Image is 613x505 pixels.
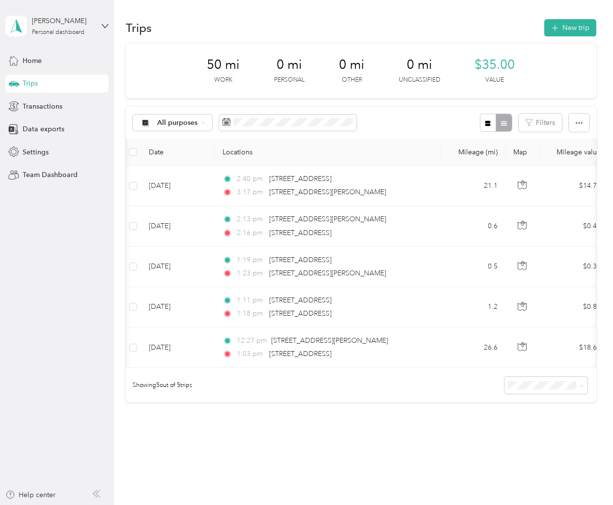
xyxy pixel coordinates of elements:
td: [DATE] [141,287,215,327]
span: [STREET_ADDRESS][PERSON_NAME] [269,188,386,196]
div: Personal dashboard [32,30,84,35]
td: $0.84 [540,287,609,327]
th: Mileage (mi) [441,139,505,166]
p: Work [214,76,232,85]
span: [STREET_ADDRESS] [269,296,332,304]
p: Unclassified [399,76,440,85]
span: 1:18 pm [237,308,265,319]
span: [STREET_ADDRESS][PERSON_NAME] [271,336,388,345]
span: Data exports [23,124,64,134]
td: $0.42 [540,206,609,246]
span: [STREET_ADDRESS] [269,350,332,358]
th: Date [141,139,215,166]
span: 12:27 pm [237,335,267,346]
td: 0.6 [441,206,505,246]
th: Map [505,139,540,166]
span: Showing 5 out of 5 trips [126,381,192,390]
span: 2:16 pm [237,228,265,238]
span: [STREET_ADDRESS] [269,175,332,183]
span: 50 mi [207,57,240,73]
button: New trip [544,19,596,36]
span: [STREET_ADDRESS] [269,309,332,318]
span: $35.00 [474,57,515,73]
span: Settings [23,147,49,157]
td: [DATE] [141,327,215,368]
button: Filters [519,114,562,132]
span: 0 mi [277,57,302,73]
span: All purposes [157,119,198,126]
span: 1:23 pm [237,268,265,279]
p: Value [485,76,504,85]
td: $18.62 [540,327,609,368]
span: 1:19 pm [237,255,265,266]
span: Home [23,56,42,66]
span: 2:40 pm [237,174,265,184]
p: Personal [274,76,305,85]
span: [STREET_ADDRESS] [269,256,332,264]
td: $14.77 [540,166,609,206]
span: Trips [23,78,38,89]
td: 1.2 [441,287,505,327]
td: 26.6 [441,327,505,368]
td: [DATE] [141,206,215,246]
th: Mileage value [540,139,609,166]
h1: Trips [126,23,152,33]
span: Transactions [23,101,62,112]
td: $0.35 [540,247,609,287]
td: 0.5 [441,247,505,287]
th: Locations [215,139,441,166]
td: [DATE] [141,166,215,206]
button: Help center [5,490,56,500]
div: [PERSON_NAME] [32,16,93,26]
span: 3:17 pm [237,187,265,198]
span: 2:13 pm [237,214,265,225]
span: 0 mi [407,57,432,73]
p: Other [342,76,362,85]
span: Team Dashboard [23,170,78,180]
span: 1:03 pm [237,349,265,359]
span: [STREET_ADDRESS] [269,229,332,237]
td: 21.1 [441,166,505,206]
span: [STREET_ADDRESS][PERSON_NAME] [269,269,386,277]
span: 0 mi [339,57,364,73]
span: [STREET_ADDRESS][PERSON_NAME] [269,215,386,223]
td: [DATE] [141,247,215,287]
span: 1:11 pm [237,295,265,306]
iframe: Everlance-gr Chat Button Frame [558,450,613,505]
